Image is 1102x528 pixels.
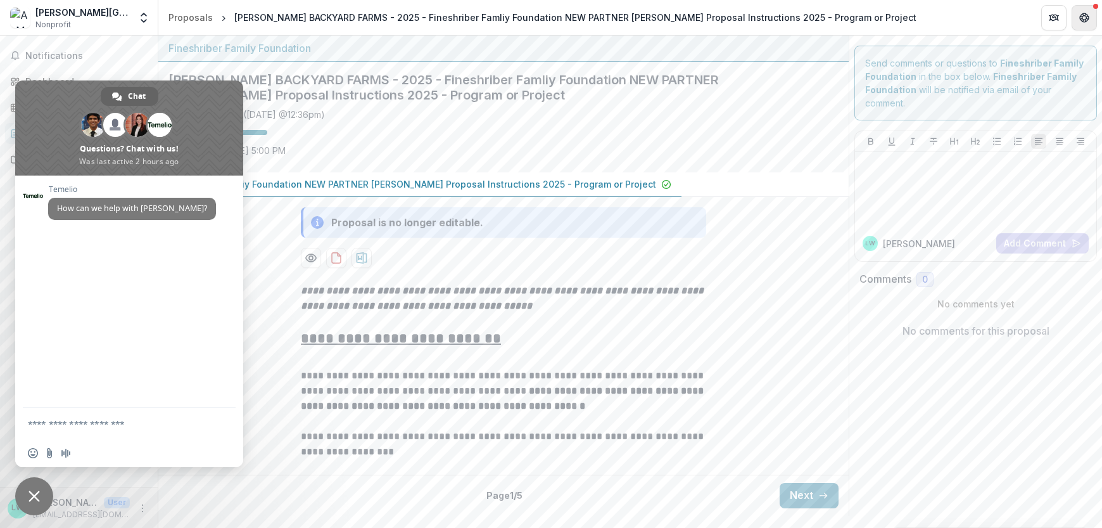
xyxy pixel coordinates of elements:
div: [PERSON_NAME] BACKYARD FARMS - 2025 - Fineshriber Famliy Foundation NEW PARTNER [PERSON_NAME] Pro... [234,11,916,24]
p: User [104,497,130,508]
span: Temelio [48,185,216,194]
div: Close chat [15,477,53,515]
button: Add Comment [996,233,1089,254]
button: Notifications [5,46,153,66]
div: Fineshriber Family Foundation [168,41,839,56]
span: Nonprofit [35,19,71,30]
span: Send a file [44,448,54,458]
button: download-proposal [351,248,372,268]
button: Ordered List [1010,134,1025,149]
div: Chat [101,87,158,106]
button: Align Center [1052,134,1067,149]
span: Notifications [25,51,148,61]
nav: breadcrumb [163,8,921,27]
p: No comments yet [859,297,1092,311]
div: [PERSON_NAME][GEOGRAPHIC_DATA] [35,6,130,19]
button: Bold [863,134,878,149]
span: Chat [128,87,146,106]
div: Dashboard [25,75,142,88]
div: Lacey Wozny [865,240,875,247]
a: Proposals [5,123,153,144]
textarea: Compose your message... [28,418,203,430]
div: Proposal is no longer editable. [331,215,483,230]
span: How can we help with [PERSON_NAME]? [57,203,207,214]
button: Open entity switcher [135,5,153,30]
div: Saved [DATE] ( [DATE] @ 12:36pm ) [186,108,325,121]
p: No comments for this proposal [902,323,1049,338]
span: Insert an emoji [28,448,38,458]
button: Bullet List [989,134,1004,149]
p: [PERSON_NAME] [33,496,99,509]
button: download-proposal [326,248,346,268]
a: Proposals [163,8,218,27]
button: Heading 1 [947,134,962,149]
button: Underline [884,134,899,149]
span: 0 [922,274,928,285]
h2: Comments [859,273,911,285]
div: Proposals [168,11,213,24]
button: Heading 2 [968,134,983,149]
p: Page 1 / 5 [486,489,522,502]
button: Align Left [1031,134,1046,149]
button: Partners [1041,5,1067,30]
a: Dashboard [5,71,153,92]
button: Strike [926,134,941,149]
img: ALMA BACKYARD FARM [10,8,30,28]
p: [EMAIL_ADDRESS][DOMAIN_NAME] [33,509,130,520]
button: Preview 7d4d5fb3-fa60-412f-8f9c-f842f0a05c28-0.pdf [301,248,321,268]
button: Next [780,483,839,508]
div: Lacey Wozny [11,504,24,512]
h2: [PERSON_NAME] BACKYARD FARMS - 2025 - Fineshriber Famliy Foundation NEW PARTNER [PERSON_NAME] Pro... [168,72,818,103]
p: [PERSON_NAME] [883,237,955,250]
p: Fineshriber Famliy Foundation NEW PARTNER [PERSON_NAME] Proposal Instructions 2025 - Program or P... [168,177,656,191]
div: Send comments or questions to in the box below. will be notified via email of your comment. [854,46,1097,120]
a: Tasks [5,97,153,118]
button: Get Help [1072,5,1097,30]
a: Documents [5,149,153,170]
span: Audio message [61,448,71,458]
button: Italicize [905,134,920,149]
button: More [135,501,150,516]
button: Align Right [1073,134,1088,149]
